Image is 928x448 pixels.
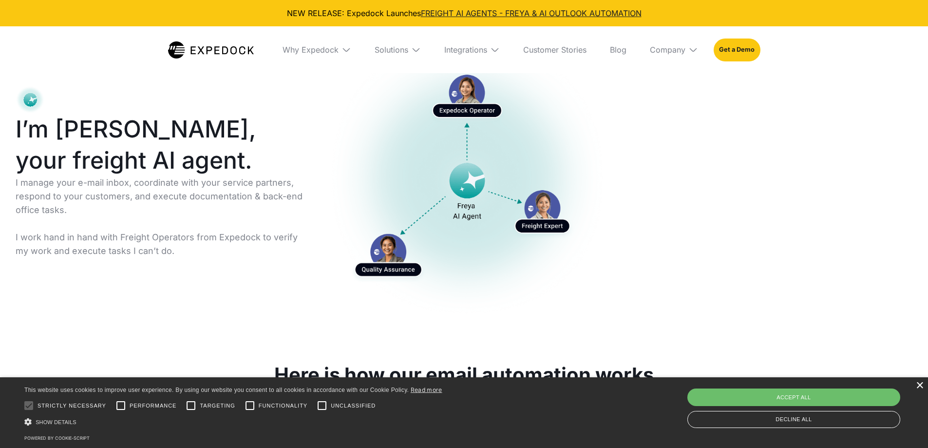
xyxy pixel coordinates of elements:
div: Show details [24,417,442,427]
div: Company [650,45,685,55]
span: Targeting [200,402,235,410]
span: Strictly necessary [38,402,106,410]
div: NEW RELEASE: Expedock Launches [8,8,920,19]
div: Accept all [687,389,900,406]
span: Show details [36,419,76,425]
iframe: Chat Widget [879,401,928,448]
span: This website uses cookies to improve user experience. By using our website you consent to all coo... [24,387,409,393]
div: Decline all [687,411,900,428]
div: Solutions [367,26,429,73]
span: Performance [130,402,177,410]
h1: Here is how our email automation works [274,363,654,387]
a: Blog [602,26,634,73]
div: Why Expedock [275,26,359,73]
a: FREIGHT AI AGENTS - FREYA & AI OUTLOOK AUTOMATION [421,8,642,18]
a: Get a Demo [714,39,760,61]
div: Company [642,26,706,73]
div: Integrations [444,45,487,55]
a: open lightbox [326,37,608,318]
div: Solutions [375,45,408,55]
h1: I’m [PERSON_NAME], your freight AI agent. [16,114,311,176]
a: Read more [411,386,442,393]
a: Powered by cookie-script [24,435,90,441]
div: Integrations [436,26,508,73]
a: Customer Stories [515,26,594,73]
p: I manage your e-mail inbox, coordinate with your service partners, respond to your customers, and... [16,176,311,258]
span: Unclassified [331,402,376,410]
div: Close [916,382,923,390]
span: Functionality [259,402,307,410]
div: Why Expedock [283,45,339,55]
